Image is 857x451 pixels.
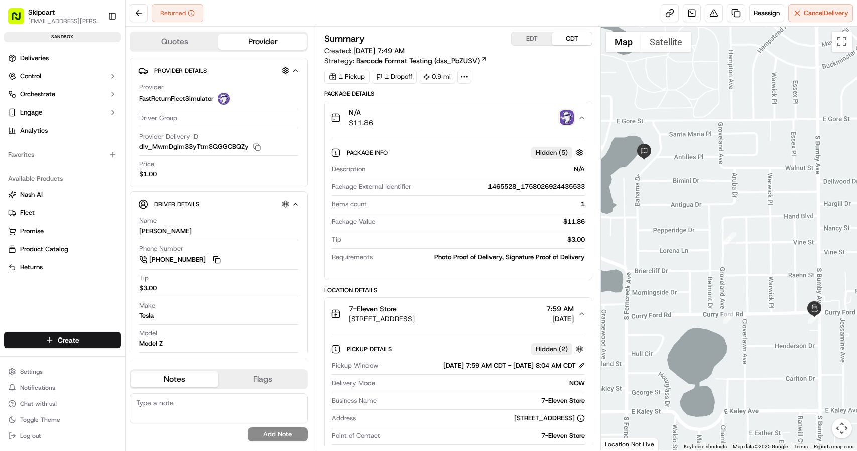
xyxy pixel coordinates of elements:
[20,208,35,217] span: Fleet
[419,70,455,84] div: 0.9 mi
[353,46,405,55] span: [DATE] 7:49 AM
[131,371,218,387] button: Notes
[332,414,356,423] span: Address
[381,396,585,405] div: 7-Eleven Store
[139,244,183,253] span: Phone Number
[28,7,55,17] span: Skipcart
[443,361,585,370] div: [DATE] 7:59 AM CDT - [DATE] 8:04 AM CDT
[139,142,261,151] button: dlv_MwmDgim33yTtmSQGGCBQZy
[4,332,121,348] button: Create
[349,118,373,128] span: $11.86
[4,32,121,42] div: sandbox
[332,431,380,440] span: Point of Contact
[139,227,192,236] div: [PERSON_NAME]
[345,235,585,244] div: $3.00
[58,335,79,345] span: Create
[324,46,405,56] span: Created:
[552,32,592,45] button: CDT
[749,4,784,22] button: Reassign
[4,68,121,84] button: Control
[332,379,375,388] span: Delivery Mode
[4,397,121,411] button: Chat with us!
[20,384,55,392] span: Notifications
[28,17,100,25] button: [EMAIL_ADDRESS][PERSON_NAME][DOMAIN_NAME]
[139,94,214,103] span: FastReturnFleetSimulator
[139,339,163,348] div: Model Z
[332,235,341,244] span: Tip
[531,146,586,159] button: Hidden (5)
[606,32,641,52] button: Show street map
[20,432,41,440] span: Log out
[536,148,568,157] span: Hidden ( 5 )
[218,34,306,50] button: Provider
[808,311,821,324] div: 3
[332,217,375,227] span: Package Value
[4,50,121,66] a: Deliveries
[139,160,154,169] span: Price
[139,132,198,141] span: Provider Delivery ID
[560,110,574,125] button: photo_proof_of_delivery image
[20,72,41,81] span: Control
[8,263,117,272] a: Returns
[531,343,586,355] button: Hidden (2)
[415,182,585,191] div: 1465528_1758026924435533
[4,205,121,221] button: Fleet
[139,114,177,123] span: Driver Group
[325,134,592,280] div: N/A$11.86photo_proof_of_delivery image
[218,93,230,105] img: FleetSimulator.png
[20,126,48,135] span: Analytics
[324,90,592,98] div: Package Details
[4,147,121,163] div: Favorites
[20,90,55,99] span: Orchestrate
[349,304,397,314] span: 7-Eleven Store
[370,165,585,174] div: N/A
[332,253,373,262] span: Requirements
[356,56,487,66] a: Barcode Format Testing (dss_PbZU3V)
[324,286,592,294] div: Location Details
[794,444,808,449] a: Terms (opens in new tab)
[139,83,164,92] span: Provider
[20,54,49,63] span: Deliveries
[641,32,691,52] button: Show satellite imagery
[4,259,121,275] button: Returns
[139,254,222,265] a: [PHONE_NUMBER]
[324,70,370,84] div: 1 Pickup
[8,227,117,236] a: Promise
[723,311,736,324] div: 1
[804,9,848,18] span: Cancel Delivery
[20,416,60,424] span: Toggle Theme
[152,4,203,22] button: Returned
[379,217,585,227] div: $11.86
[154,200,199,208] span: Driver Details
[20,108,42,117] span: Engage
[512,32,552,45] button: EDT
[332,200,367,209] span: Items count
[788,4,853,22] button: CancelDelivery
[377,253,585,262] div: Photo Proof of Delivery, Signature Proof of Delivery
[139,274,149,283] span: Tip
[139,329,157,338] span: Model
[347,149,390,157] span: Package Info
[332,361,378,370] span: Pickup Window
[324,34,365,43] h3: Summary
[4,223,121,239] button: Promise
[20,263,43,272] span: Returns
[546,304,574,314] span: 7:59 AM
[546,314,574,324] span: [DATE]
[20,227,44,236] span: Promise
[4,4,104,28] button: Skipcart[EMAIL_ADDRESS][PERSON_NAME][DOMAIN_NAME]
[4,171,121,187] div: Available Products
[347,345,394,353] span: Pickup Details
[332,396,377,405] span: Business Name
[4,365,121,379] button: Settings
[138,196,299,212] button: Driver Details
[218,371,306,387] button: Flags
[4,104,121,121] button: Engage
[139,170,157,179] span: $1.00
[372,70,417,84] div: 1 Dropoff
[8,208,117,217] a: Fleet
[324,56,487,66] div: Strategy:
[684,443,727,450] button: Keyboard shortcuts
[4,86,121,102] button: Orchestrate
